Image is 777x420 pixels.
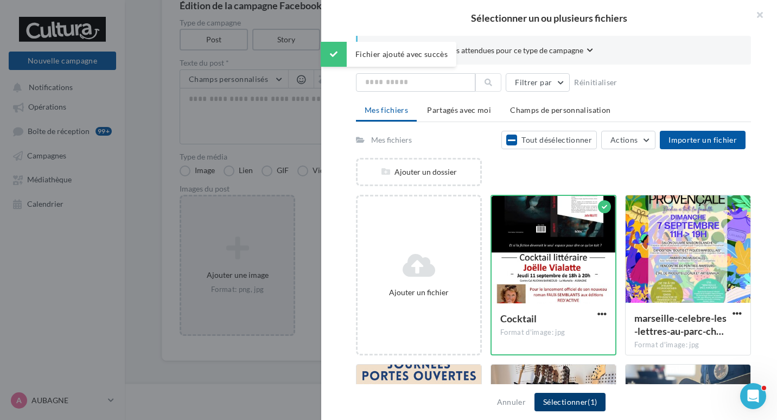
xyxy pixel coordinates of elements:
[588,397,597,406] span: (1)
[668,135,737,144] span: Importer un fichier
[375,45,583,56] span: Consulter les contraintes attendues pour ce type de campagne
[634,340,742,350] div: Format d'image: jpg
[339,13,760,23] h2: Sélectionner un ou plusieurs fichiers
[534,393,606,411] button: Sélectionner(1)
[427,105,491,114] span: Partagés avec moi
[510,105,610,114] span: Champs de personnalisation
[740,383,766,409] iframe: Intercom live chat
[321,42,456,67] div: Fichier ajouté avec succès
[365,105,408,114] span: Mes fichiers
[610,135,638,144] span: Actions
[493,396,530,409] button: Annuler
[601,131,655,149] button: Actions
[660,131,746,149] button: Importer un fichier
[570,76,622,89] button: Réinitialiser
[362,287,476,298] div: Ajouter un fichier
[358,167,480,177] div: Ajouter un dossier
[375,44,593,58] button: Consulter les contraintes attendues pour ce type de campagne
[506,73,570,92] button: Filtrer par
[500,313,537,324] span: Cocktail
[500,328,607,338] div: Format d'image: jpg
[501,131,597,149] button: Tout désélectionner
[371,135,412,145] div: Mes fichiers
[634,312,727,337] span: marseille-celebre-les-lettres-au-parc-charles-aznavour-68a8553c4821a173698782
